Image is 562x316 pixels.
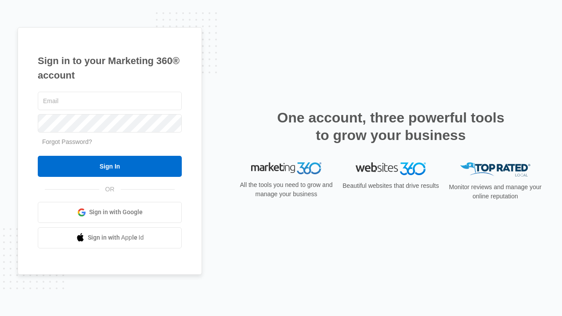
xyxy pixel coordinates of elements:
[88,233,144,242] span: Sign in with Apple Id
[274,109,507,144] h2: One account, three powerful tools to grow your business
[42,138,92,145] a: Forgot Password?
[460,162,530,177] img: Top Rated Local
[38,227,182,248] a: Sign in with Apple Id
[446,183,544,201] p: Monitor reviews and manage your online reputation
[38,156,182,177] input: Sign In
[237,180,335,199] p: All the tools you need to grow and manage your business
[99,185,121,194] span: OR
[356,162,426,175] img: Websites 360
[89,208,143,217] span: Sign in with Google
[342,181,440,190] p: Beautiful websites that drive results
[38,92,182,110] input: Email
[251,162,321,175] img: Marketing 360
[38,54,182,83] h1: Sign in to your Marketing 360® account
[38,202,182,223] a: Sign in with Google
